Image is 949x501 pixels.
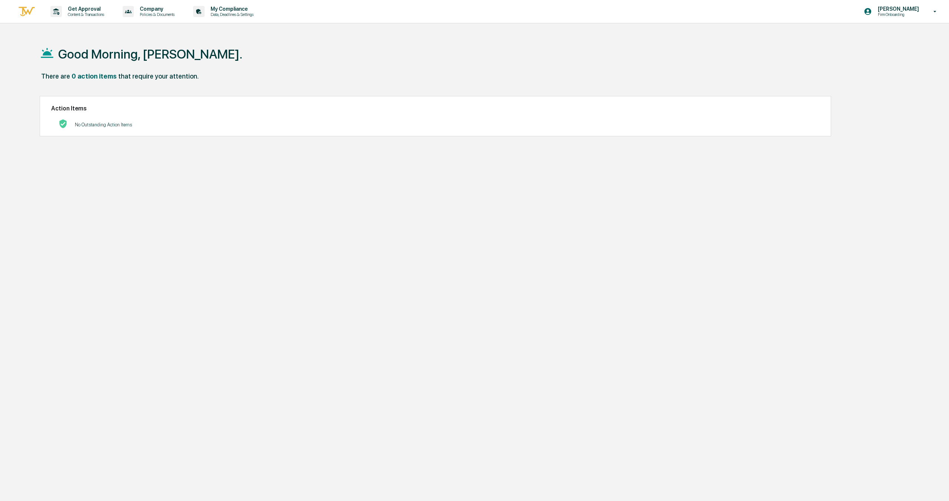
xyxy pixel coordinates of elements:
[118,72,199,80] div: that require your attention.
[62,6,108,12] p: Get Approval
[62,12,108,17] p: Content & Transactions
[51,105,820,112] h2: Action Items
[59,119,67,128] img: No Actions logo
[205,12,257,17] p: Data, Deadlines & Settings
[75,122,132,127] p: No Outstanding Action Items
[58,47,242,62] h1: Good Morning, [PERSON_NAME].
[134,6,178,12] p: Company
[18,6,36,18] img: logo
[872,6,923,12] p: [PERSON_NAME]
[72,72,117,80] div: 0 action items
[41,72,70,80] div: There are
[205,6,257,12] p: My Compliance
[134,12,178,17] p: Policies & Documents
[872,12,923,17] p: Firm Onboarding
